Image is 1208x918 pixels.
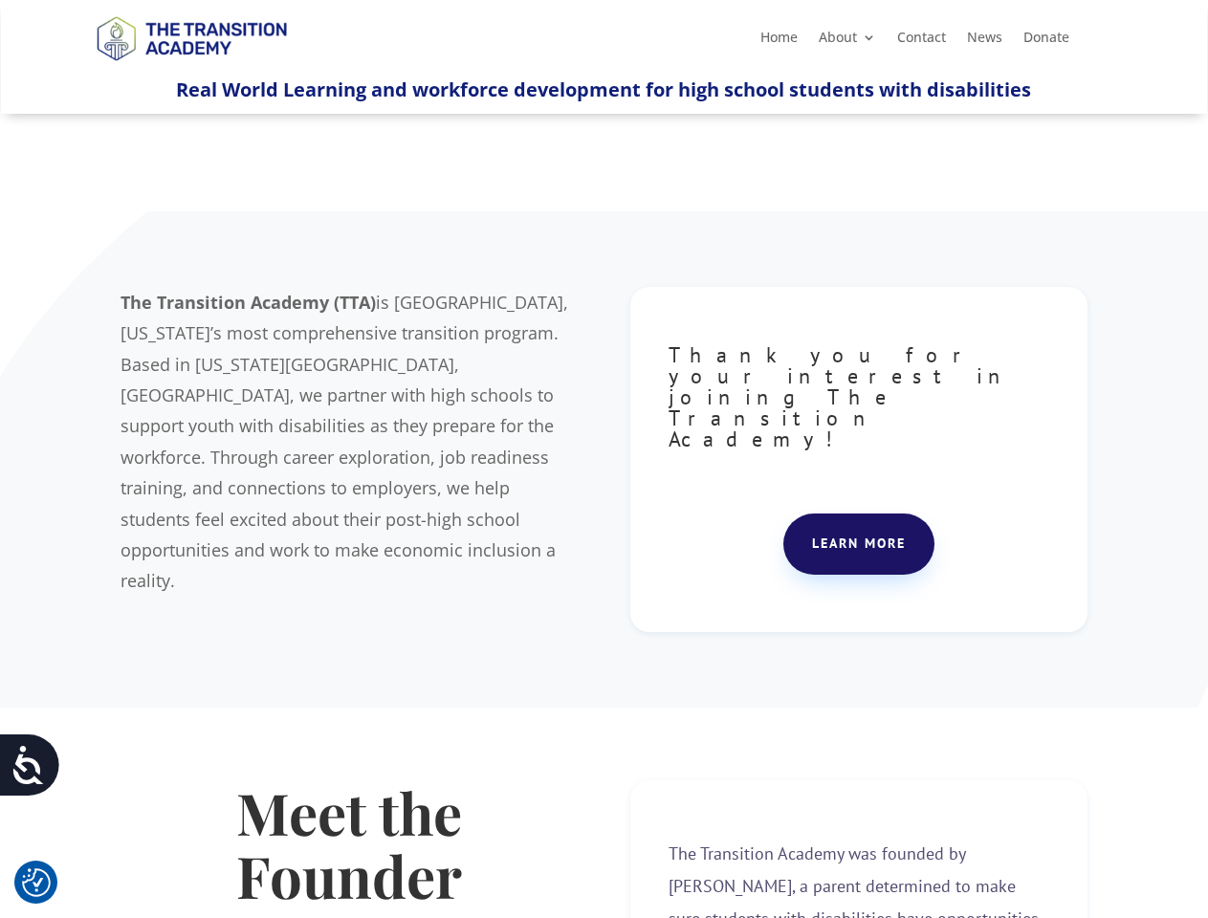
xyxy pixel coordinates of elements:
[897,31,946,52] a: Contact
[121,291,376,314] b: The Transition Academy (TTA)
[760,31,798,52] a: Home
[88,57,295,76] a: Logo-Noticias
[88,4,295,72] img: TTA Brand_TTA Primary Logo_Horizontal_Light BG
[22,868,51,897] button: Cookie Settings
[783,514,934,575] a: Learn more
[967,31,1002,52] a: News
[669,341,1015,452] span: Thank you for your interest in joining The Transition Academy!
[22,868,51,897] img: Revisit consent button
[1023,31,1069,52] a: Donate
[819,31,876,52] a: About
[176,76,1031,102] span: Real World Learning and workforce development for high school students with disabilities
[236,774,462,913] strong: Meet the Founder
